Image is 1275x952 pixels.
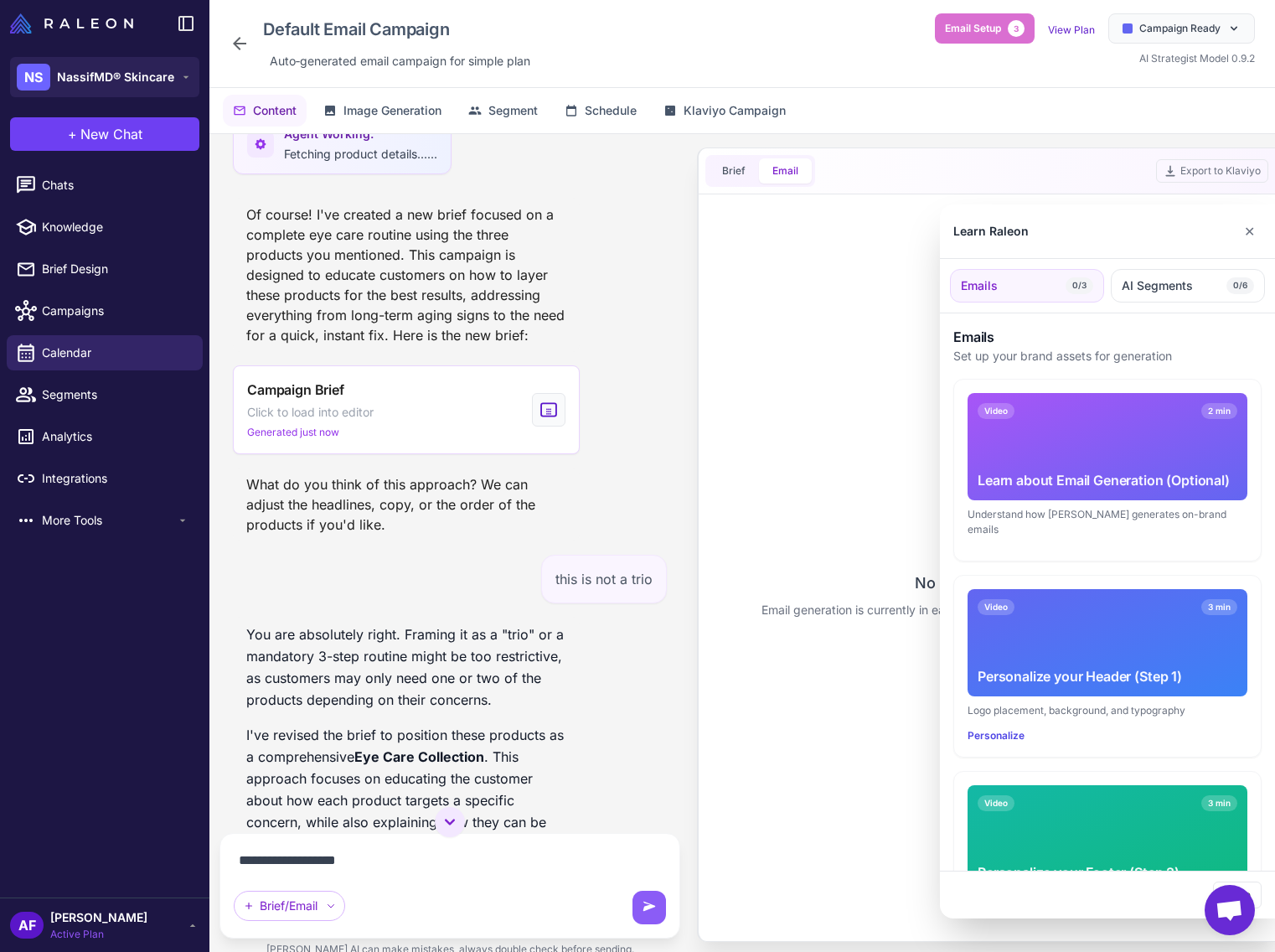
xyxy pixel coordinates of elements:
div: Logo placement, background, and typography [968,703,1247,718]
div: Learn about Email Generation (Optional) [978,470,1237,490]
p: Set up your brand assets for generation [953,347,1262,365]
span: Video [978,599,1014,615]
div: Personalize your Header (Step 1) [978,666,1237,686]
button: Personalize [968,728,1025,743]
span: 3 min [1201,599,1237,615]
div: Understand how [PERSON_NAME] generates on-brand emails [968,507,1247,537]
div: Open chat [1205,885,1255,935]
span: 2 min [1201,403,1237,419]
div: Personalize your Footer (Step 2) [978,862,1237,882]
button: Close [1213,882,1262,908]
span: 3 min [1201,795,1237,811]
span: AI Segments [1122,277,1193,295]
button: AI Segments0/6 [1111,269,1265,303]
span: Video [978,403,1014,419]
span: Video [978,795,1014,811]
button: Close [1237,215,1262,248]
span: 0/6 [1226,277,1254,294]
h3: Emails [953,327,1262,347]
div: Learn Raleon [953,222,1029,241]
button: Emails0/3 [950,269,1104,303]
span: 0/3 [1066,277,1093,294]
span: Emails [961,277,998,295]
